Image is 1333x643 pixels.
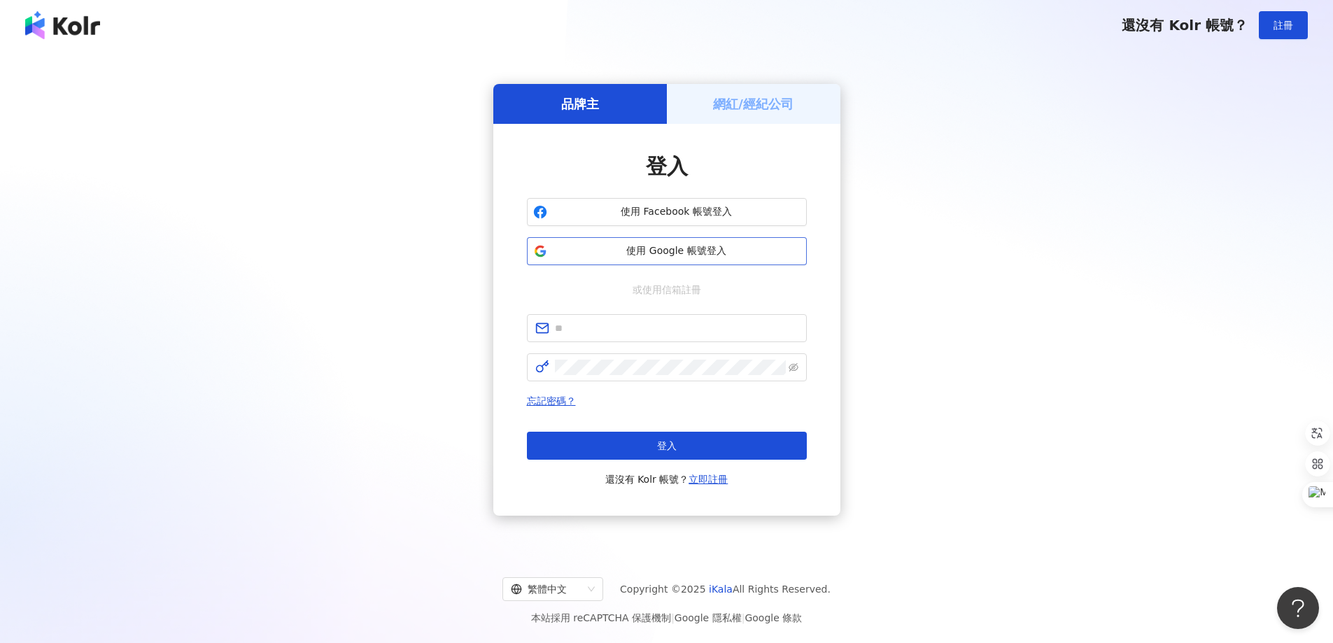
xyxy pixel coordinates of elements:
[620,581,831,598] span: Copyright © 2025 All Rights Reserved.
[789,362,798,372] span: eye-invisible
[742,612,745,623] span: |
[646,154,688,178] span: 登入
[623,282,711,297] span: 或使用信箱註冊
[527,237,807,265] button: 使用 Google 帳號登入
[1274,20,1293,31] span: 註冊
[527,395,576,407] a: 忘記密碼？
[553,244,800,258] span: 使用 Google 帳號登入
[25,11,100,39] img: logo
[671,612,675,623] span: |
[745,612,802,623] a: Google 條款
[1259,11,1308,39] button: 註冊
[1277,587,1319,629] iframe: Help Scout Beacon - Open
[561,95,599,113] h5: 品牌主
[1122,17,1248,34] span: 還沒有 Kolr 帳號？
[527,432,807,460] button: 登入
[553,205,800,219] span: 使用 Facebook 帳號登入
[709,584,733,595] a: iKala
[689,474,728,485] a: 立即註冊
[675,612,742,623] a: Google 隱私權
[511,578,582,600] div: 繁體中文
[713,95,794,113] h5: 網紅/經紀公司
[527,198,807,226] button: 使用 Facebook 帳號登入
[531,609,802,626] span: 本站採用 reCAPTCHA 保護機制
[605,471,728,488] span: 還沒有 Kolr 帳號？
[657,440,677,451] span: 登入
